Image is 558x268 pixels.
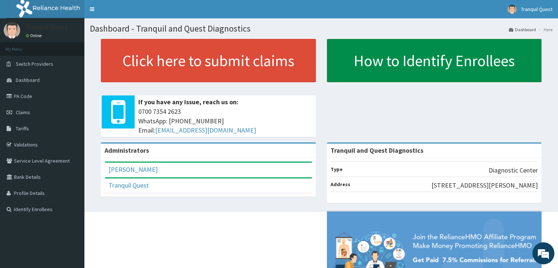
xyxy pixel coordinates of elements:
span: Dashboard [16,77,40,83]
div: Minimize live chat window [120,4,138,21]
a: [PERSON_NAME] [109,165,158,174]
h1: Dashboard - Tranquil and Quest Diagnostics [90,24,552,33]
span: Switch Providers [16,61,53,67]
b: Address [331,181,350,188]
b: Type [331,166,343,173]
img: User Image [507,5,517,14]
b: If you have any issue, reach us on: [138,98,238,106]
a: Tranquil Quest [109,181,149,189]
li: Here [537,26,552,33]
p: Diagnostic Center [489,166,538,175]
p: [STREET_ADDRESS][PERSON_NAME] [431,181,538,190]
a: Dashboard [509,26,536,33]
p: Tranquil Quest [26,24,68,30]
img: d_794563401_company_1708531726252_794563401 [14,37,30,55]
textarea: Type your message and hit 'Enter' [4,185,140,211]
span: Tariffs [16,125,29,132]
span: 0700 7354 2623 WhatsApp: [PHONE_NUMBER] Email: [138,107,312,135]
b: Administrators [105,146,149,155]
strong: Tranquil and Quest Diagnostics [331,146,423,155]
a: Click here to submit claims [101,39,316,82]
a: [EMAIL_ADDRESS][DOMAIN_NAME] [155,126,256,134]
div: Chat with us now [38,41,123,51]
a: How to Identify Enrollees [327,39,542,82]
span: Tranquil Quest [521,6,552,12]
img: User Image [4,22,20,39]
span: Claims [16,109,30,116]
a: Online [26,33,43,38]
span: We're online! [43,85,101,159]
